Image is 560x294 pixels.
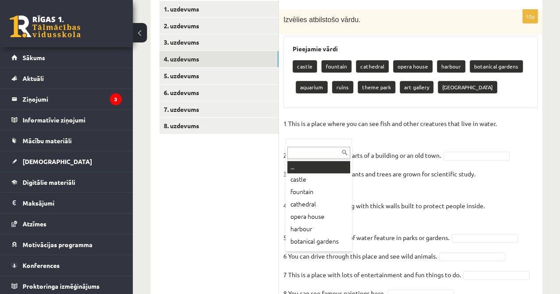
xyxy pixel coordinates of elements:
div: aquarium [287,248,350,260]
div: harbour [287,223,350,235]
div: fountain [287,186,350,198]
div: ... [287,161,350,173]
div: botanical gardens [287,235,350,248]
div: cathedral [287,198,350,210]
div: opera house [287,210,350,223]
div: castle [287,173,350,186]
